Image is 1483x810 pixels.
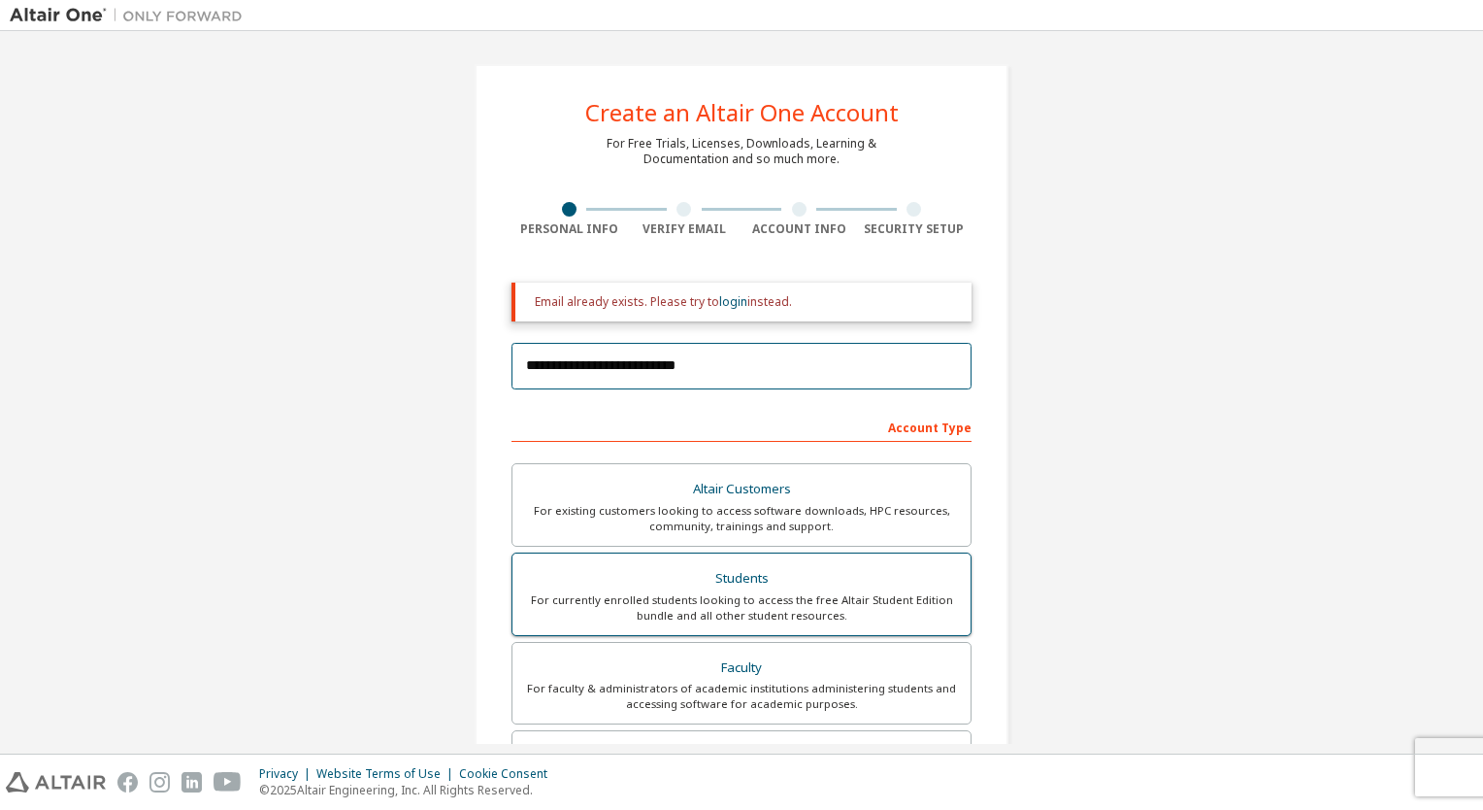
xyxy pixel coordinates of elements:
[259,766,316,782] div: Privacy
[524,565,959,592] div: Students
[524,655,959,682] div: Faculty
[524,681,959,712] div: For faculty & administrators of academic institutions administering students and accessing softwa...
[6,772,106,793] img: altair_logo.svg
[719,293,747,310] a: login
[149,772,170,793] img: instagram.svg
[857,221,972,237] div: Security Setup
[524,743,959,770] div: Everyone else
[214,772,242,793] img: youtube.svg
[181,772,202,793] img: linkedin.svg
[585,101,899,124] div: Create an Altair One Account
[459,766,559,782] div: Cookie Consent
[524,476,959,503] div: Altair Customers
[607,136,876,167] div: For Free Trials, Licenses, Downloads, Learning & Documentation and so much more.
[511,221,627,237] div: Personal Info
[524,503,959,534] div: For existing customers looking to access software downloads, HPC resources, community, trainings ...
[117,772,138,793] img: facebook.svg
[524,592,959,624] div: For currently enrolled students looking to access the free Altair Student Edition bundle and all ...
[316,766,459,782] div: Website Terms of Use
[627,221,742,237] div: Verify Email
[259,782,559,798] p: © 2025 Altair Engineering, Inc. All Rights Reserved.
[741,221,857,237] div: Account Info
[535,294,956,310] div: Email already exists. Please try to instead.
[511,411,972,442] div: Account Type
[10,6,252,25] img: Altair One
